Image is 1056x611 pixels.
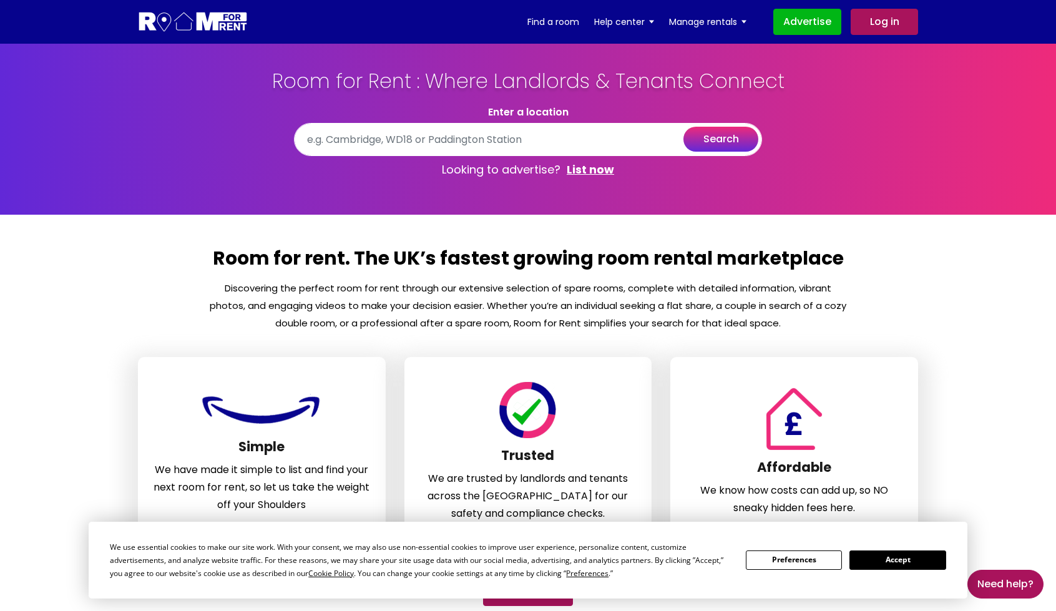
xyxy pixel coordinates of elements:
img: Room For Rent [199,390,324,429]
a: Advertise [773,9,841,35]
label: Enter a location [488,106,569,118]
span: Cookie Policy [308,568,354,579]
p: Looking to advertise? [294,156,762,183]
a: Find a room [527,12,579,31]
button: search [683,127,758,152]
div: We use essential cookies to make our site work. With your consent, we may also use non-essential ... [110,540,731,580]
img: Room For Rent [760,388,828,450]
img: Room For Rent [497,382,559,438]
p: We know how costs can add up, so NO sneaky hidden fees here. [686,482,902,517]
button: Preferences [746,550,842,570]
p: We have made it simple to list and find your next room for rent, so let us take the weight off yo... [154,461,370,514]
h3: Trusted [420,447,637,470]
h2: Room for rent. The UK’s fastest growing room rental marketplace [208,246,848,280]
div: Cookie Consent Prompt [89,522,967,599]
a: List now [567,162,614,177]
a: Need Help? [967,570,1044,599]
h3: Simple [154,439,370,461]
p: We are trusted by landlords and tenants across the [GEOGRAPHIC_DATA] for our safety and complianc... [420,470,637,522]
h1: Room for Rent : Where Landlords & Tenants Connect [244,69,812,106]
a: Manage rentals [669,12,746,31]
p: Discovering the perfect room for rent through our extensive selection of spare rooms, complete wi... [208,280,848,332]
span: Preferences [566,568,609,579]
button: Accept [849,550,946,570]
a: Help center [594,12,654,31]
h3: Affordable [686,459,902,482]
img: Logo for Room for Rent, featuring a welcoming design with a house icon and modern typography [138,11,248,34]
a: Log in [851,9,918,35]
input: e.g. Cambridge, WD18 or Paddington Station [294,123,762,156]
